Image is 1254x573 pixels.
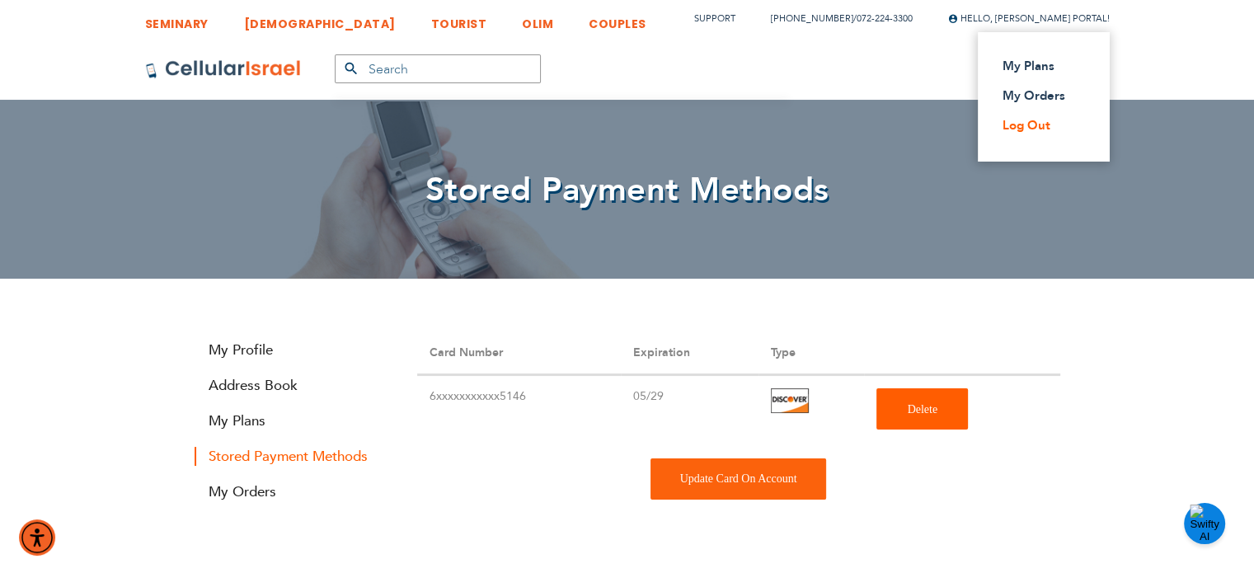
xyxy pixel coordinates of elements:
[195,376,392,395] a: Address Book
[857,12,913,25] a: 072-224-3300
[1003,58,1075,74] a: My Plans
[195,482,392,501] a: My Orders
[771,12,853,25] a: [PHONE_NUMBER]
[907,403,937,416] span: Delete
[621,332,759,374] th: Expiration
[244,4,396,35] a: [DEMOGRAPHIC_DATA]
[195,411,392,430] a: My Plans
[759,332,864,374] th: Type
[694,12,735,25] a: Support
[876,388,968,430] button: Delete
[19,519,55,556] div: Accessibility Menu
[1003,117,1075,134] a: Log Out
[522,4,553,35] a: OLIM
[1003,87,1075,104] a: My Orders
[417,375,622,442] td: 6xxxxxxxxxxx5146
[145,4,209,35] a: SEMINARY
[195,341,392,359] a: My Profile
[145,59,302,79] img: Cellular Israel Logo
[650,458,827,500] div: To update the payment method currently being used on an existing Cellular Israel plan
[589,4,646,35] a: COUPLES
[621,375,759,442] td: 05/29
[754,7,913,31] li: /
[417,332,622,374] th: Card Number
[948,12,1110,25] span: Hello, [PERSON_NAME] portal!
[771,388,809,413] img: di.png
[195,447,392,466] strong: Stored Payment Methods
[335,54,541,83] input: Search
[425,167,829,213] span: Stored Payment Methods
[431,4,487,35] a: TOURIST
